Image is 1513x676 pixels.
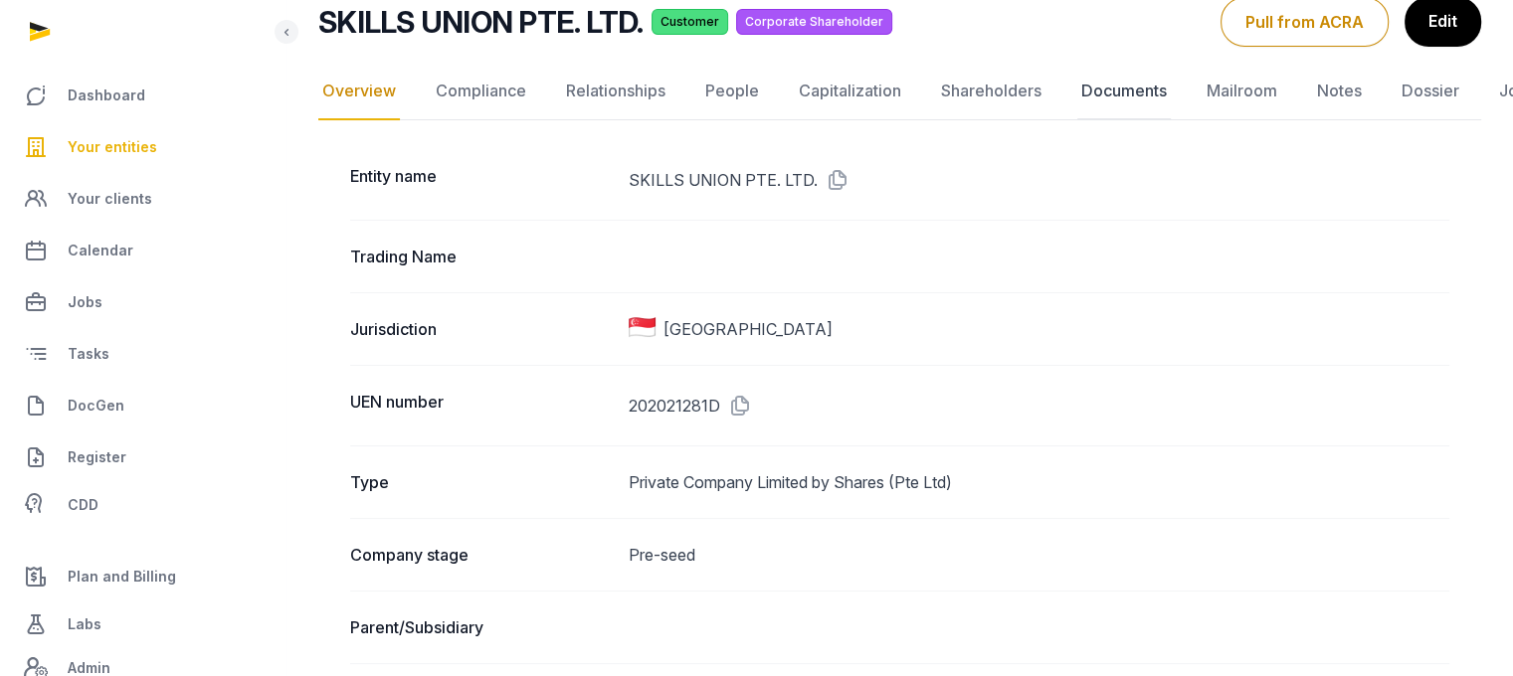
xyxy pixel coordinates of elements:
[350,470,613,494] dt: Type
[629,470,1449,494] dd: Private Company Limited by Shares (Pte Ltd)
[16,278,270,326] a: Jobs
[1313,63,1366,120] a: Notes
[350,317,613,341] dt: Jurisdiction
[1398,63,1463,120] a: Dossier
[736,9,892,35] span: Corporate Shareholder
[937,63,1045,120] a: Shareholders
[629,390,1449,422] dd: 202021281D
[350,543,613,567] dt: Company stage
[318,63,1481,120] nav: Tabs
[68,135,157,159] span: Your entities
[16,330,270,378] a: Tasks
[318,4,644,40] h2: SKILLS UNION PTE. LTD.
[1077,63,1171,120] a: Documents
[16,553,270,600] a: Plan and Billing
[16,433,270,481] a: Register
[68,565,176,589] span: Plan and Billing
[318,63,400,120] a: Overview
[68,187,152,211] span: Your clients
[16,123,270,171] a: Your entities
[350,245,613,268] dt: Trading Name
[68,239,133,262] span: Calendar
[663,317,833,341] span: [GEOGRAPHIC_DATA]
[16,227,270,274] a: Calendar
[68,612,101,636] span: Labs
[16,72,270,119] a: Dashboard
[1203,63,1281,120] a: Mailroom
[16,600,270,648] a: Labs
[652,9,728,35] span: Customer
[629,543,1449,567] dd: Pre-seed
[350,164,613,196] dt: Entity name
[68,394,124,418] span: DocGen
[562,63,669,120] a: Relationships
[16,485,270,525] a: CDD
[701,63,763,120] a: People
[629,164,1449,196] dd: SKILLS UNION PTE. LTD.
[68,342,109,366] span: Tasks
[68,290,102,314] span: Jobs
[350,390,613,422] dt: UEN number
[795,63,905,120] a: Capitalization
[432,63,530,120] a: Compliance
[68,445,126,469] span: Register
[16,382,270,429] a: DocGen
[350,615,613,639] dt: Parent/Subsidiary
[16,175,270,223] a: Your clients
[68,84,145,107] span: Dashboard
[68,493,98,517] span: CDD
